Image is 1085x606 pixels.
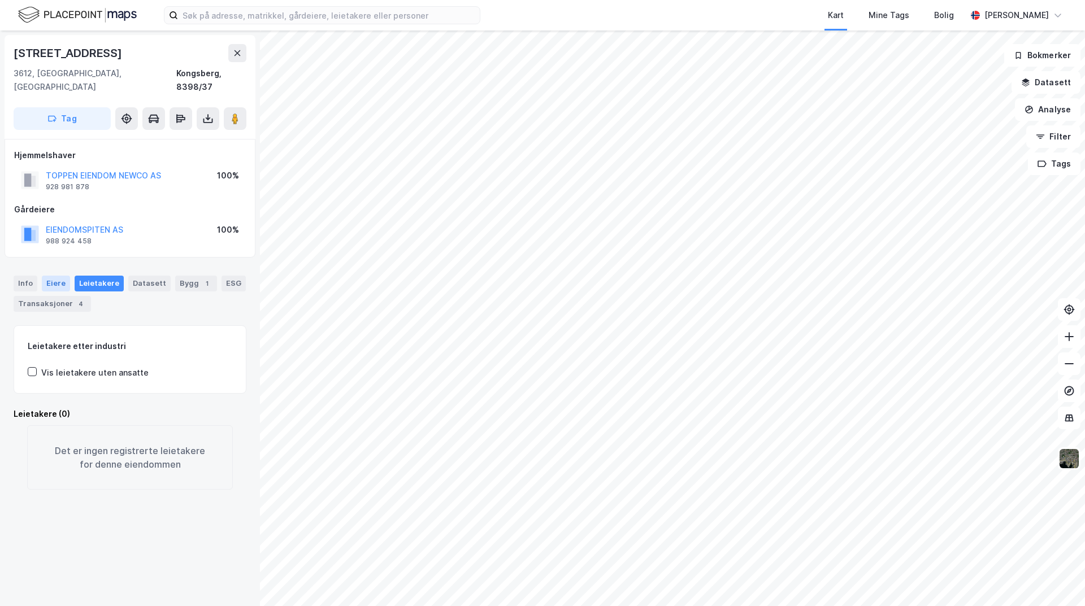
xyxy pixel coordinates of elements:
[14,67,176,94] div: 3612, [GEOGRAPHIC_DATA], [GEOGRAPHIC_DATA]
[14,107,111,130] button: Tag
[1028,552,1085,606] div: Kontrollprogram for chat
[41,366,149,380] div: Vis leietakere uten ansatte
[217,223,239,237] div: 100%
[178,7,480,24] input: Søk på adresse, matrikkel, gårdeiere, leietakere eller personer
[934,8,954,22] div: Bolig
[27,425,233,490] div: Det er ingen registrerte leietakere for denne eiendommen
[222,276,246,291] div: ESG
[46,182,89,191] div: 928 981 878
[1026,125,1080,148] button: Filter
[201,278,212,289] div: 1
[869,8,909,22] div: Mine Tags
[1015,98,1080,121] button: Analyse
[1058,448,1080,469] img: 9k=
[1004,44,1080,67] button: Bokmerker
[28,339,232,353] div: Leietakere etter industri
[14,296,91,312] div: Transaksjoner
[1012,71,1080,94] button: Datasett
[984,8,1049,22] div: [PERSON_NAME]
[14,149,246,162] div: Hjemmelshaver
[828,8,844,22] div: Kart
[217,169,239,182] div: 100%
[75,298,86,309] div: 4
[14,276,37,291] div: Info
[75,276,124,291] div: Leietakere
[175,276,217,291] div: Bygg
[176,67,246,94] div: Kongsberg, 8398/37
[14,44,124,62] div: [STREET_ADDRESS]
[46,237,92,246] div: 988 924 458
[128,276,171,291] div: Datasett
[14,407,246,421] div: Leietakere (0)
[1028,152,1080,175] button: Tags
[42,276,70,291] div: Eiere
[1028,552,1085,606] iframe: Chat Widget
[18,5,137,25] img: logo.f888ab2527a4732fd821a326f86c7f29.svg
[14,203,246,216] div: Gårdeiere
